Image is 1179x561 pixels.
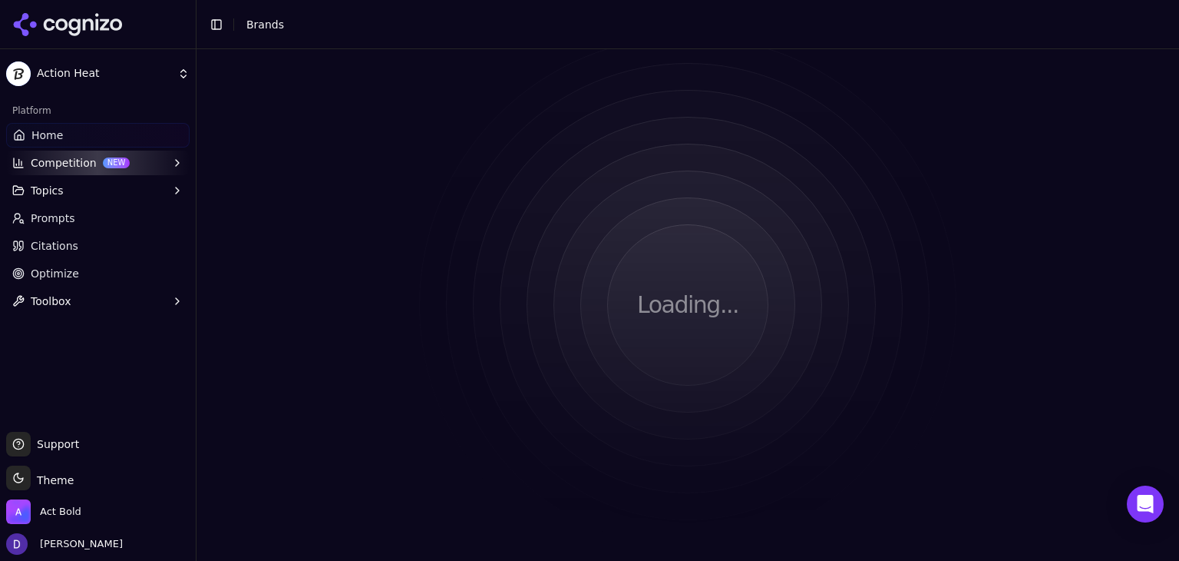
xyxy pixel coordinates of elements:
button: Open organization switcher [6,500,81,524]
span: [PERSON_NAME] [34,537,123,551]
span: Toolbox [31,294,71,309]
nav: breadcrumb [246,17,284,32]
span: NEW [103,158,130,168]
span: Prompts [31,211,75,226]
div: Open Intercom Messenger [1127,486,1164,523]
div: Platform [6,98,190,123]
a: Prompts [6,206,190,231]
a: Home [6,123,190,148]
a: Citations [6,234,190,258]
span: Topics [31,183,64,198]
span: Support [31,437,79,452]
img: Action Heat [6,61,31,86]
span: Competition [31,155,97,171]
a: Optimize [6,261,190,286]
span: Action Heat [37,67,171,81]
span: Theme [31,474,74,486]
button: Topics [6,178,190,203]
button: CompetitionNEW [6,151,190,175]
button: Toolbox [6,289,190,314]
span: Brands [246,18,284,31]
span: Act Bold [40,505,81,519]
span: Optimize [31,266,79,281]
p: Loading... [637,291,738,319]
span: Home [31,128,63,143]
img: Act Bold [6,500,31,524]
img: David White [6,533,28,555]
span: Citations [31,238,78,254]
button: Open user button [6,533,123,555]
